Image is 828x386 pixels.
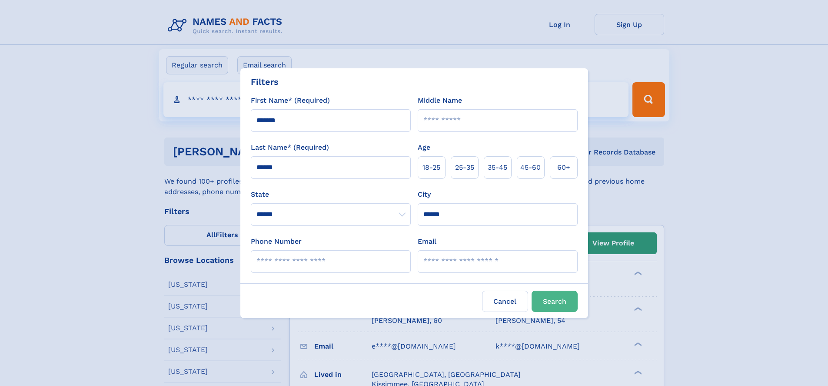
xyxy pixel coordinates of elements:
span: 45‑60 [520,162,541,173]
label: First Name* (Required) [251,95,330,106]
label: Cancel [482,291,528,312]
label: Middle Name [418,95,462,106]
div: Filters [251,75,279,88]
span: 35‑45 [488,162,507,173]
label: Phone Number [251,236,302,247]
button: Search [532,291,578,312]
span: 18‑25 [422,162,440,173]
label: Last Name* (Required) [251,142,329,153]
label: State [251,189,411,200]
span: 60+ [557,162,570,173]
label: Email [418,236,436,247]
label: Age [418,142,430,153]
label: City [418,189,431,200]
span: 25‑35 [455,162,474,173]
